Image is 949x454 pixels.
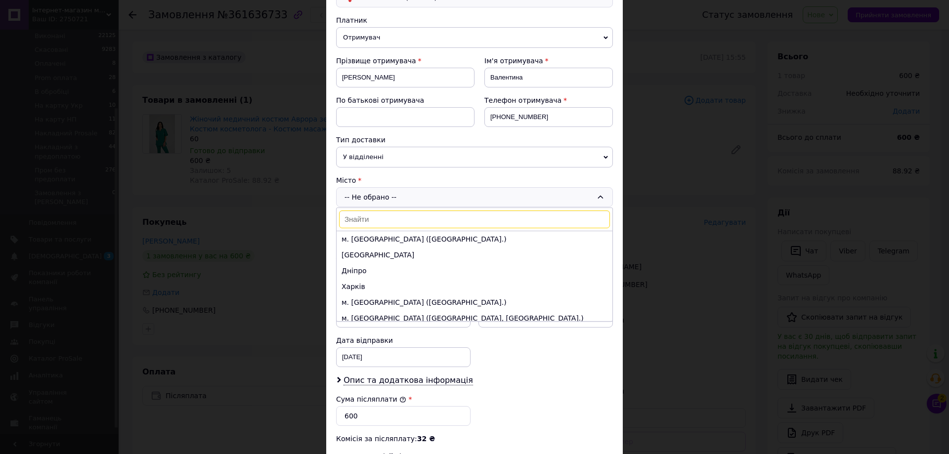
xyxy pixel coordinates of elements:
input: Знайти [339,210,610,228]
div: Місто [336,175,613,185]
li: м. [GEOGRAPHIC_DATA] ([GEOGRAPHIC_DATA], [GEOGRAPHIC_DATA].) [337,310,612,326]
span: Платник [336,16,367,24]
li: Дніпро [337,263,612,279]
label: Сума післяплати [336,395,406,403]
li: [GEOGRAPHIC_DATA] [337,247,612,263]
span: Отримувач [336,27,613,48]
li: м. [GEOGRAPHIC_DATA] ([GEOGRAPHIC_DATA].) [337,294,612,310]
input: +380 [484,107,613,127]
div: -- Не обрано -- [336,187,613,207]
span: Телефон отримувача [484,96,561,104]
div: Дата відправки [336,335,471,345]
div: Комісія за післяплату: [336,434,613,444]
span: Тип доставки [336,136,386,144]
li: м. [GEOGRAPHIC_DATA] ([GEOGRAPHIC_DATA].) [337,231,612,247]
span: 32 ₴ [417,435,435,443]
span: Прізвище отримувача [336,57,416,65]
span: Ім'я отримувача [484,57,543,65]
span: Опис та додаткова інформація [344,375,473,385]
li: Харків [337,279,612,294]
span: У відділенні [336,147,613,167]
span: По батькові отримувача [336,96,424,104]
